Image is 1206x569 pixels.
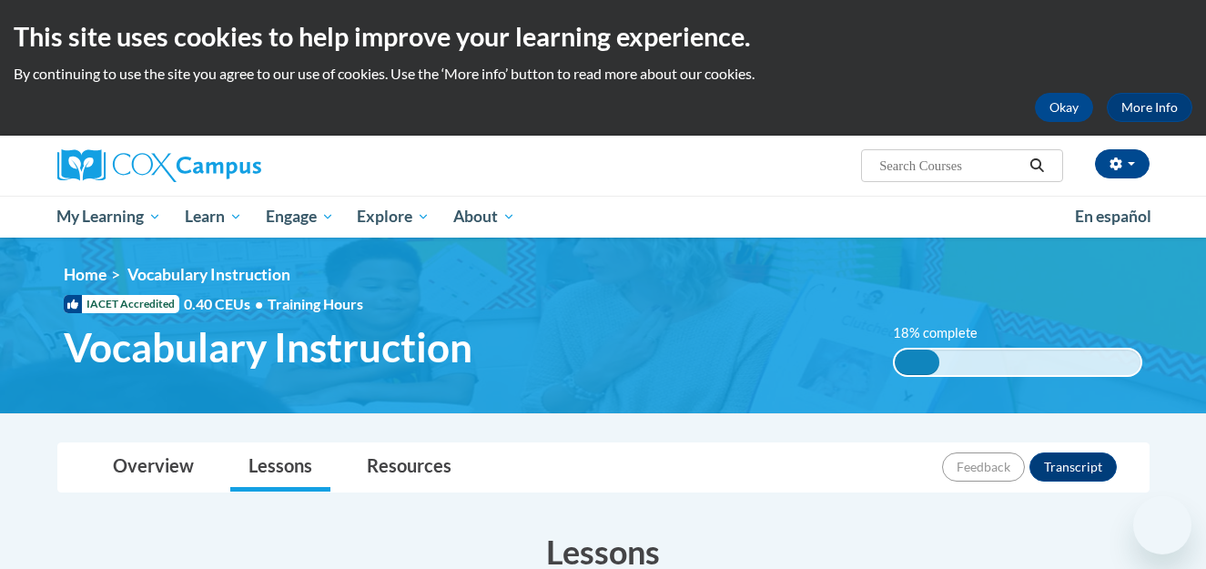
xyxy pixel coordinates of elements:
a: More Info [1107,93,1192,122]
span: About [453,206,515,228]
a: About [441,196,527,238]
div: 18% complete [895,350,939,375]
span: Vocabulary Instruction [127,265,290,284]
button: Account Settings [1095,149,1150,178]
a: Lessons [230,443,330,492]
a: Overview [95,443,212,492]
span: • [255,295,263,312]
a: Learn [173,196,254,238]
a: Resources [349,443,470,492]
button: Search [1023,155,1050,177]
button: Transcript [1029,452,1117,482]
a: My Learning [46,196,174,238]
span: IACET Accredited [64,295,179,313]
div: Main menu [30,196,1177,238]
p: By continuing to use the site you agree to our use of cookies. Use the ‘More info’ button to read... [14,64,1192,84]
h2: This site uses cookies to help improve your learning experience. [14,18,1192,55]
span: 0.40 CEUs [184,294,268,314]
iframe: Button to launch messaging window [1133,496,1191,554]
a: Engage [254,196,346,238]
label: 18% complete [893,323,998,343]
img: Cox Campus [57,149,261,182]
a: Home [64,265,106,284]
span: My Learning [56,206,161,228]
a: En español [1063,198,1163,236]
span: Training Hours [268,295,363,312]
span: Engage [266,206,334,228]
input: Search Courses [877,155,1023,177]
button: Okay [1035,93,1093,122]
span: Vocabulary Instruction [64,323,472,371]
button: Feedback [942,452,1025,482]
a: Explore [345,196,441,238]
span: Explore [357,206,430,228]
a: Cox Campus [57,149,403,182]
span: En español [1075,207,1151,226]
span: Learn [185,206,242,228]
